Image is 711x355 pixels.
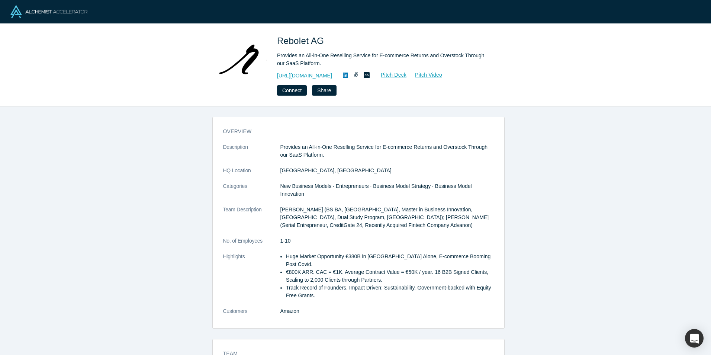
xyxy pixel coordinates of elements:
span: New Business Models · Entrepreneurs · Business Model Strategy · Business Model Innovation [280,183,472,197]
a: Pitch Video [407,71,443,79]
li: Track Record of Founders. Impact Driven: Sustainability. Government-backed with Equity Free Grants. [286,284,494,300]
li: €800K ARR. CAC = €1K. Average Contract Value = €50K / year. 16 B2B Signed Clients, Scaling to 2,0... [286,268,494,284]
dt: Team Description [223,206,280,237]
p: Provides an All-in-One Reselling Service for E-commerce Returns and Overstock Through our SaaS Pl... [280,143,494,159]
span: Rebolet AG [277,36,326,46]
h3: overview [223,128,483,135]
img: Alchemist Logo [10,5,87,18]
dt: Categories [223,182,280,206]
dt: No. of Employees [223,237,280,253]
img: Rebolet AG's Logo [215,34,267,86]
dt: Customers [223,307,280,323]
button: Share [312,85,336,96]
a: Pitch Deck [373,71,407,79]
li: Huge Market Opportunity €380B in [GEOGRAPHIC_DATA] Alone, E-commerce Booming Post Covid. [286,253,494,268]
dt: HQ Location [223,167,280,182]
dd: Amazon [280,307,494,315]
dt: Highlights [223,253,280,307]
p: [PERSON_NAME] (BS BA, [GEOGRAPHIC_DATA], Master in Business Innovation, [GEOGRAPHIC_DATA], Dual S... [280,206,494,229]
button: Connect [277,85,307,96]
div: Provides an All-in-One Reselling Service for E-commerce Returns and Overstock Through our SaaS Pl... [277,52,485,67]
dd: [GEOGRAPHIC_DATA], [GEOGRAPHIC_DATA] [280,167,494,175]
dd: 1-10 [280,237,494,245]
a: [URL][DOMAIN_NAME] [277,72,332,80]
dt: Description [223,143,280,167]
